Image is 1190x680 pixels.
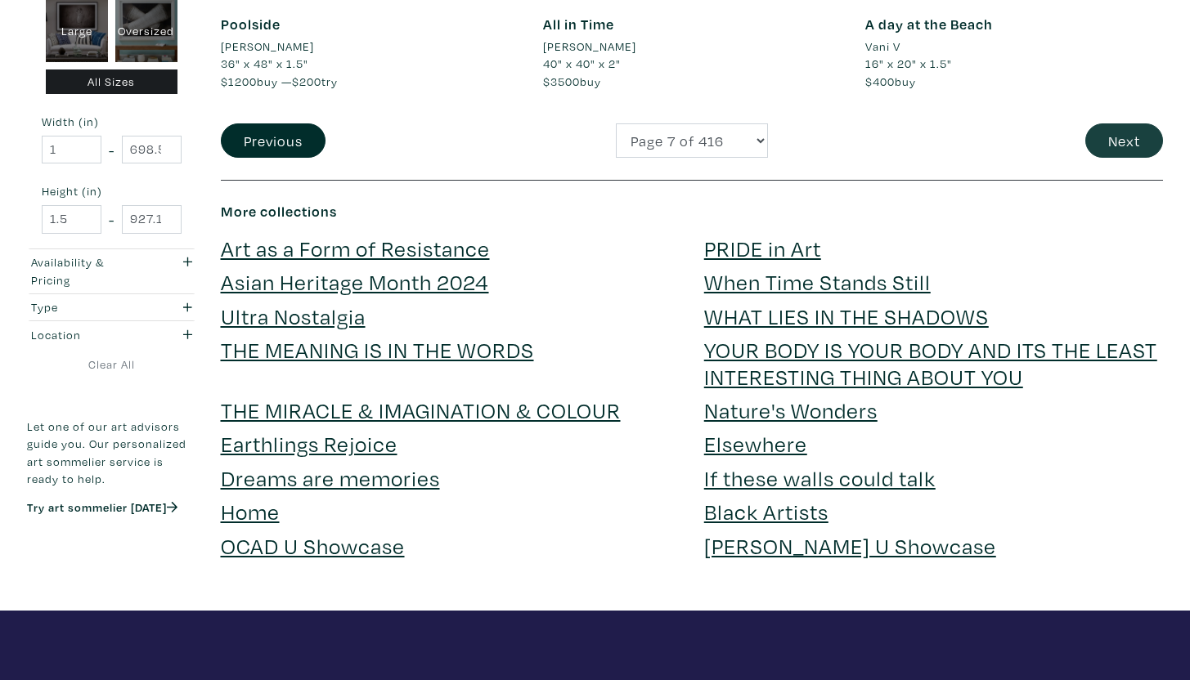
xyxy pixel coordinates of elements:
div: Availability & Pricing [31,253,146,289]
a: Clear All [27,356,196,374]
a: Try art sommelier [DATE] [27,499,177,515]
a: THE MIRACLE & IMAGINATION & COLOUR [221,396,621,424]
a: PRIDE in Art [704,234,821,262]
a: Nature's Wonders [704,396,878,424]
button: Previous [221,123,326,159]
a: Earthlings Rejoice [221,429,397,458]
span: $1200 [221,74,257,89]
small: Width (in) [42,116,182,127]
span: $400 [865,74,895,89]
span: 40" x 40" x 2" [543,56,621,71]
span: - [109,139,115,161]
span: $3500 [543,74,580,89]
a: Home [221,497,280,526]
li: [PERSON_NAME] [221,38,314,56]
a: Black Artists [704,497,829,526]
div: Location [31,326,146,344]
span: $200 [292,74,321,89]
a: OCAD U Showcase [221,531,405,560]
a: Art as a Form of Resistance [221,234,490,262]
span: buy — try [221,74,338,89]
li: [PERSON_NAME] [543,38,636,56]
iframe: Customer reviews powered by Trustpilot [27,532,196,566]
a: Poolside [221,15,281,34]
a: Dreams are memories [221,463,440,492]
a: Vani V [865,38,1163,56]
span: - [109,208,115,230]
a: WHAT LIES IN THE SHADOWS [704,302,989,330]
button: Availability & Pricing [27,248,196,293]
div: All Sizes [46,69,178,95]
span: 36" x 48" x 1.5" [221,56,308,71]
li: Vani V [865,38,900,56]
a: Elsewhere [704,429,807,458]
a: [PERSON_NAME] [543,38,841,56]
p: Let one of our art advisors guide you. Our personalized art sommelier service is ready to help. [27,417,196,487]
button: Next [1085,123,1163,159]
a: [PERSON_NAME] [221,38,519,56]
div: Type [31,298,146,316]
a: [PERSON_NAME] U Showcase [704,531,996,560]
span: 16" x 20" x 1.5" [865,56,952,71]
small: Height (in) [42,186,182,197]
button: Location [27,321,196,348]
a: All in Time [543,15,614,34]
span: buy [865,74,916,89]
a: A day at the Beach [865,15,993,34]
a: THE MEANING IS IN THE WORDS [221,335,534,364]
a: Asian Heritage Month 2024 [221,267,489,296]
h6: More collections [221,203,1164,221]
span: buy [543,74,601,89]
a: YOUR BODY IS YOUR BODY AND ITS THE LEAST INTERESTING THING ABOUT YOU [704,335,1157,390]
a: Ultra Nostalgia [221,302,366,330]
a: If these walls could talk [704,463,936,492]
button: Type [27,294,196,321]
a: When Time Stands Still [704,267,931,296]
